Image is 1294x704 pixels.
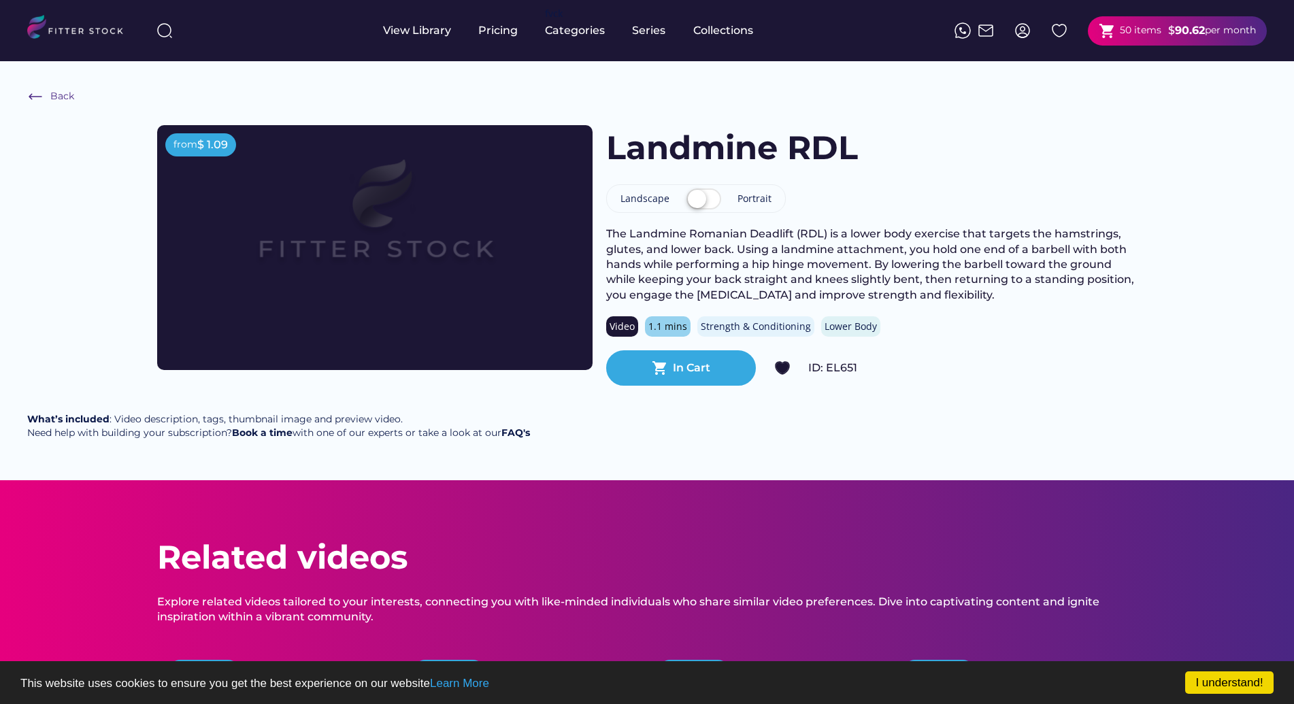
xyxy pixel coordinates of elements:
[157,594,1137,625] div: Explore related videos tailored to your interests, connecting you with like-minded individuals wh...
[232,426,293,439] a: Book a time
[652,360,668,376] button: shopping_cart
[620,192,669,205] div: Landscape
[610,320,635,333] div: Video
[201,125,549,321] img: Frame%2079%20%281%29.svg
[430,677,489,690] a: Learn More
[774,360,791,376] img: Group%201000002325%20%2810%29.svg
[978,22,994,39] img: Frame%2051.svg
[632,23,666,38] div: Series
[27,88,44,105] img: Frame%20%286%29.svg
[1168,23,1175,38] div: $
[1051,22,1067,39] img: Group%201000002324%20%282%29.svg
[27,413,530,439] div: : Video description, tags, thumbnail image and preview video. Need help with building your subscr...
[1120,24,1161,37] div: 50 items
[825,320,877,333] div: Lower Body
[156,22,173,39] img: search-normal%203.svg
[1185,671,1274,694] a: I understand!
[648,320,687,333] div: 1.1 mins
[1237,650,1280,690] iframe: chat widget
[501,426,530,439] a: FAQ's
[701,320,811,333] div: Strength & Conditioning
[693,23,753,38] div: Collections
[955,22,971,39] img: meteor-icons_whatsapp%20%281%29.svg
[1099,22,1116,39] button: shopping_cart
[808,361,1137,375] div: ID: EL651
[673,361,710,375] div: In Cart
[20,677,1274,689] p: This website uses cookies to ensure you get the best experience on our website
[606,227,1137,303] div: The Landmine Romanian Deadlift (RDL) is a lower body exercise that targets the hamstrings, glutes...
[27,413,110,425] strong: What’s included
[197,137,228,152] div: $ 1.09
[27,15,135,43] img: LOGO.svg
[50,90,74,103] div: Back
[1175,24,1205,37] strong: 90.62
[478,23,518,38] div: Pricing
[157,535,408,580] div: Related videos
[383,23,451,38] div: View Library
[545,7,563,20] div: fvck
[737,192,772,205] div: Portrait
[173,138,197,152] div: from
[606,125,858,171] h1: Landmine RDL
[1014,22,1031,39] img: profile-circle.svg
[1205,24,1256,37] div: per month
[545,23,605,38] div: Categories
